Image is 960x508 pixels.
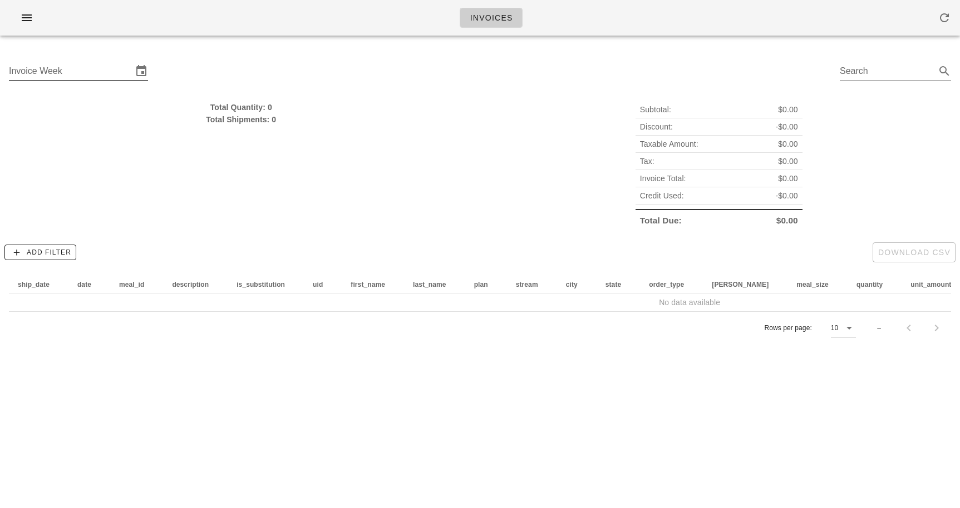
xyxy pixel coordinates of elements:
span: $0.00 [778,103,798,116]
th: plan: Not sorted. Activate to sort ascending. [465,276,507,293]
span: state [605,281,622,288]
span: Credit Used: [640,190,684,202]
div: 10 [831,323,838,333]
span: order_type [649,281,684,288]
th: is_substitution: Not sorted. Activate to sort ascending. [228,276,304,293]
th: date: Not sorted. Activate to sort ascending. [68,276,110,293]
div: Total Quantity: 0 [9,101,474,113]
span: Invoices [469,13,513,22]
th: meal_id: Not sorted. Activate to sort ascending. [110,276,163,293]
th: order_type: Not sorted. Activate to sort ascending. [640,276,703,293]
span: $0.00 [776,215,798,227]
a: Invoices [460,8,522,28]
span: date [77,281,91,288]
span: ship_date [18,281,50,288]
span: first_name [351,281,385,288]
span: is_substitution [237,281,285,288]
span: Discount: [640,121,673,133]
span: [PERSON_NAME] [712,281,769,288]
span: Invoice Total: [640,172,686,185]
th: state: Not sorted. Activate to sort ascending. [597,276,641,293]
span: unit_amount [910,281,951,288]
button: Add Filter [4,245,76,260]
th: last_name: Not sorted. Activate to sort ascending. [404,276,465,293]
span: last_name [413,281,446,288]
th: stream: Not sorted. Activate to sort ascending. [507,276,557,293]
div: Rows per page: [764,312,856,344]
span: uid [313,281,323,288]
span: city [566,281,578,288]
span: meal_id [119,281,144,288]
th: quantity: Not sorted. Activate to sort ascending. [848,276,902,293]
span: $0.00 [778,138,798,150]
span: plan [474,281,488,288]
span: Subtotal: [640,103,671,116]
div: 10Rows per page: [831,319,856,337]
span: Tax: [640,155,654,167]
span: meal_size [796,281,829,288]
span: Taxable Amount: [640,138,698,150]
th: first_name: Not sorted. Activate to sort ascending. [342,276,404,293]
th: meal_size: Not sorted. Activate to sort ascending. [787,276,848,293]
span: stream [516,281,538,288]
span: $0.00 [778,155,798,167]
th: ship_date: Not sorted. Activate to sort ascending. [9,276,68,293]
span: -$0.00 [775,190,797,202]
span: -$0.00 [775,121,797,133]
th: city: Not sorted. Activate to sort ascending. [557,276,597,293]
div: Total Shipments: 0 [9,113,474,126]
th: tod: Not sorted. Activate to sort ascending. [703,276,787,293]
span: quantity [856,281,883,288]
span: Total Due: [640,215,682,227]
span: Add Filter [9,247,71,257]
span: description [172,281,209,288]
th: description: Not sorted. Activate to sort ascending. [163,276,228,293]
th: uid: Not sorted. Activate to sort ascending. [304,276,342,293]
div: – [877,323,881,333]
span: $0.00 [778,172,798,185]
